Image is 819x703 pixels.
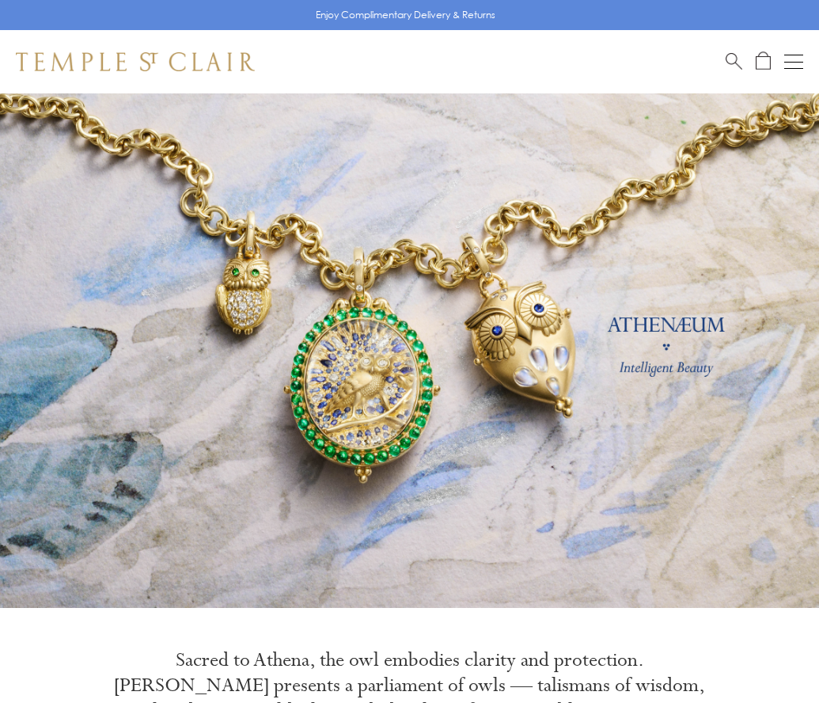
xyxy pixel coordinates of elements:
img: Temple St. Clair [16,52,255,71]
button: Open navigation [784,52,803,71]
a: Search [726,51,742,71]
p: Enjoy Complimentary Delivery & Returns [316,7,495,23]
a: Open Shopping Bag [756,51,771,71]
